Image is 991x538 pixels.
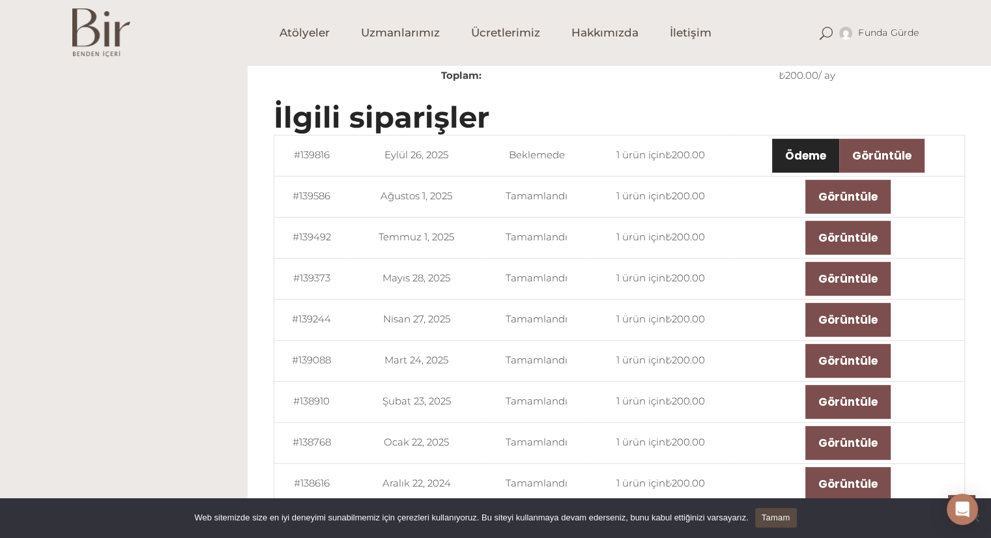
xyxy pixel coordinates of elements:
[293,190,330,202] a: #139586
[779,69,818,81] span: 200.00
[274,100,965,135] h2: İlgili siparişler
[665,231,705,243] span: 200.00
[665,436,672,448] span: ₺
[665,354,672,366] span: ₺
[361,25,440,40] span: Uzmanlarımız
[293,395,330,407] a: #138910
[665,354,705,366] span: 200.00
[665,313,705,325] span: 200.00
[384,436,449,448] time: 1737557283
[805,303,891,337] a: Görüntüle
[665,231,672,243] span: ₺
[484,300,589,341] td: Tamamlandı
[383,313,450,325] time: 1745753163
[194,511,748,524] span: Web sitemizde size en iyi deneyimi sunabilmemiz için çerezleri kullanıyoruz. Bu siteyi kullanmaya...
[665,395,672,407] span: ₺
[293,231,331,243] a: #139492
[484,464,589,505] td: Tamamlandı
[755,508,797,528] a: Tamam
[665,395,705,407] span: 200.00
[665,190,672,202] span: ₺
[384,149,448,161] time: 1758915423
[665,272,672,284] span: ₺
[484,341,589,382] td: Tamamlandı
[379,231,454,243] time: 1751395203
[294,477,330,489] a: #138616
[805,426,891,460] a: Görüntüle
[772,139,839,173] a: Ödeme
[294,149,330,161] a: #139816
[805,262,891,296] a: Görüntüle
[805,221,891,255] a: Görüntüle
[381,190,452,202] time: 1754073663
[484,423,589,464] td: Tamamlandı
[805,344,891,378] a: Görüntüle
[382,272,450,284] time: 1748447342
[779,69,785,81] span: ₺
[589,135,732,177] td: 1 ürün için
[293,272,330,284] a: #139373
[280,25,330,40] span: Atölyeler
[665,190,705,202] span: 200.00
[665,436,705,448] span: 200.00
[484,259,589,300] td: Tamamlandı
[484,135,589,177] td: Beklemede
[649,64,965,87] td: / ay
[384,354,448,366] time: 1742798042
[665,149,672,161] span: ₺
[665,313,672,325] span: ₺
[589,423,732,464] td: 1 ürün için
[484,218,589,259] td: Tamamlandı
[589,300,732,341] td: 1 ürün için
[293,436,331,448] a: #138768
[670,25,711,40] span: İletişim
[382,477,451,489] time: 1734843183
[589,464,732,505] td: 1 ürün için
[665,477,672,489] span: ₺
[571,25,639,40] span: Hakkımızda
[589,382,732,423] td: 1 ürün için
[274,64,649,87] th: Toplam:
[589,259,732,300] td: 1 ürün için
[805,385,891,419] a: Görüntüle
[665,477,705,489] span: 200.00
[589,218,732,259] td: 1 ürün için
[484,382,589,423] td: Tamamlandı
[589,341,732,382] td: 1 ürün için
[858,27,919,38] span: Funda gürde
[382,395,451,407] time: 1740308883
[947,494,978,525] div: Open Intercom Messenger
[292,354,331,366] a: #139088
[292,313,331,325] a: #139244
[471,25,540,40] span: Ücretlerimiz
[589,177,732,218] td: 1 ürün için
[839,139,925,173] a: Görüntüle
[484,177,589,218] td: Tamamlandı
[665,149,705,161] span: 200.00
[805,180,891,214] a: Görüntüle
[665,272,705,284] span: 200.00
[805,467,891,501] a: Görüntüle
